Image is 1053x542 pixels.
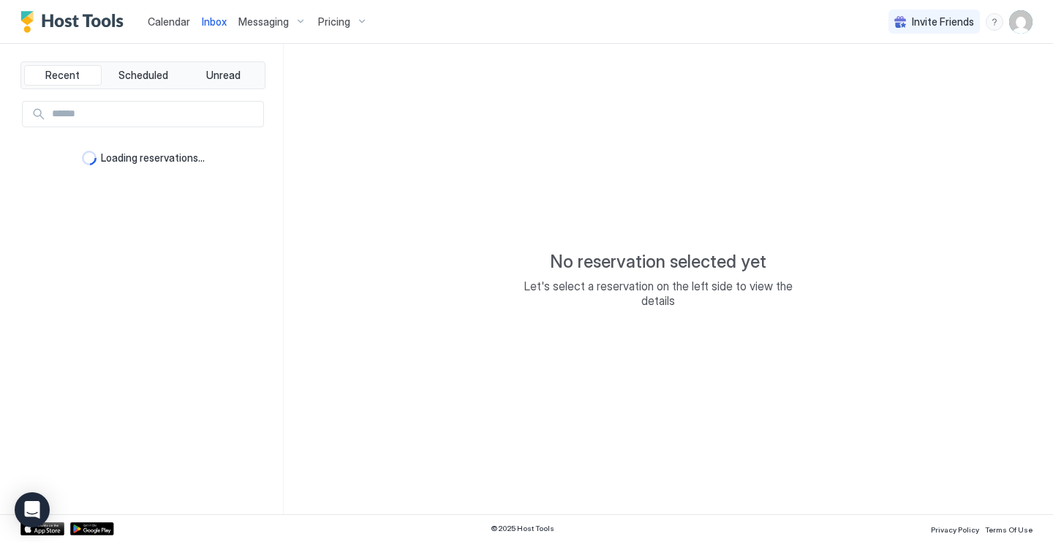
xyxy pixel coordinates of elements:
span: Scheduled [118,69,168,82]
div: tab-group [20,61,265,89]
span: Calendar [148,15,190,28]
span: Let's select a reservation on the left side to view the details [512,279,804,308]
a: Privacy Policy [931,521,979,536]
span: No reservation selected yet [550,251,766,273]
span: Recent [45,69,80,82]
span: Inbox [202,15,227,28]
span: © 2025 Host Tools [491,524,554,533]
button: Recent [24,65,102,86]
span: Pricing [318,15,350,29]
span: Terms Of Use [985,525,1033,534]
div: menu [986,13,1003,31]
a: Inbox [202,14,227,29]
a: Google Play Store [70,522,114,535]
span: Privacy Policy [931,525,979,534]
span: Loading reservations... [101,151,205,165]
span: Invite Friends [912,15,974,29]
a: Host Tools Logo [20,11,130,33]
div: Open Intercom Messenger [15,492,50,527]
button: Unread [184,65,262,86]
a: Calendar [148,14,190,29]
button: Scheduled [105,65,182,86]
input: Input Field [46,102,263,127]
div: loading [82,151,97,165]
span: Unread [206,69,241,82]
span: Messaging [238,15,289,29]
a: Terms Of Use [985,521,1033,536]
a: App Store [20,522,64,535]
div: User profile [1009,10,1033,34]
